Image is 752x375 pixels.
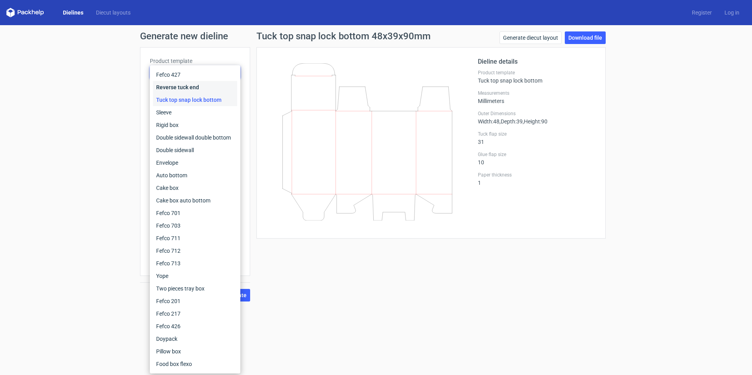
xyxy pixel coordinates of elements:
label: Outer Dimensions [478,110,596,117]
label: Glue flap size [478,151,596,158]
div: Auto bottom [153,169,237,182]
a: Generate diecut layout [499,31,562,44]
h1: Generate new dieline [140,31,612,41]
div: Fefco 711 [153,232,237,244]
div: Rigid box [153,119,237,131]
div: Fefco 426 [153,320,237,333]
div: Cake box auto bottom [153,194,237,207]
div: Food box flexo [153,358,237,370]
a: Dielines [57,9,90,17]
div: Cake box [153,182,237,194]
label: Tuck flap size [478,131,596,137]
div: Two pieces tray box [153,282,237,295]
div: Fefco 712 [153,244,237,257]
div: Double sidewall double bottom [153,131,237,144]
div: Yope [153,270,237,282]
div: Double sidewall [153,144,237,156]
div: 10 [478,151,596,165]
div: Sleeve [153,106,237,119]
label: Product template [150,57,240,65]
span: Width : 48 [478,118,499,125]
div: Reverse tuck end [153,81,237,94]
div: Pillow box [153,345,237,358]
h1: Tuck top snap lock bottom 48x39x90mm [256,31,431,41]
a: Register [686,9,718,17]
label: Paper thickness [478,172,596,178]
label: Measurements [478,90,596,96]
div: 31 [478,131,596,145]
div: Fefco 217 [153,307,237,320]
div: Fefco 201 [153,295,237,307]
a: Download file [565,31,606,44]
span: , Depth : 39 [499,118,523,125]
div: Fefco 701 [153,207,237,219]
div: Fefco 427 [153,68,237,81]
div: Millimeters [478,90,596,104]
div: Doypack [153,333,237,345]
label: Product template [478,70,596,76]
div: Tuck top snap lock bottom [478,70,596,84]
div: Envelope [153,156,237,169]
a: Log in [718,9,746,17]
div: Fefco 703 [153,219,237,232]
span: , Height : 90 [523,118,547,125]
h2: Dieline details [478,57,596,66]
div: Fefco 713 [153,257,237,270]
a: Diecut layouts [90,9,137,17]
div: Tuck top snap lock bottom [153,94,237,106]
div: 1 [478,172,596,186]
